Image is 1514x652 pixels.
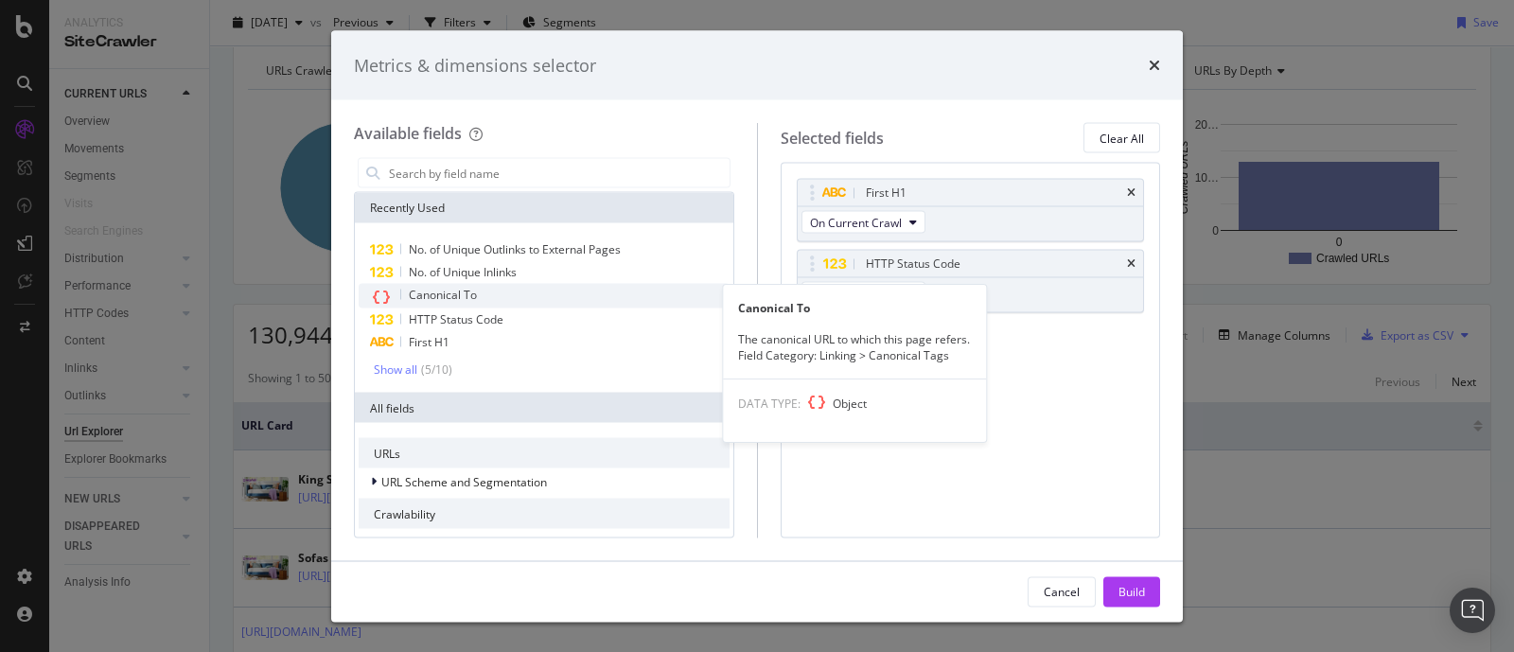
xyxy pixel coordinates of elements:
[1044,583,1080,599] div: Cancel
[355,193,733,223] div: Recently Used
[359,438,730,468] div: URLs
[409,241,621,257] span: No. of Unique Outlinks to External Pages
[1149,53,1160,78] div: times
[381,534,474,550] span: Main Crawl Fields
[331,30,1183,622] div: modal
[374,362,417,376] div: Show all
[409,287,477,303] span: Canonical To
[359,499,730,529] div: Crawlability
[381,473,547,489] span: URL Scheme and Segmentation
[810,214,902,230] span: On Current Crawl
[355,393,733,423] div: All fields
[1083,123,1160,153] button: Clear All
[1450,588,1495,633] div: Open Intercom Messenger
[738,396,801,412] span: DATA TYPE:
[866,255,960,273] div: HTTP Status Code
[801,282,925,305] button: On Current Crawl
[409,334,449,350] span: First H1
[354,53,596,78] div: Metrics & dimensions selector
[723,300,986,316] div: Canonical To
[781,127,884,149] div: Selected fields
[417,361,452,378] div: ( 5 / 10 )
[1028,576,1096,607] button: Cancel
[797,250,1145,313] div: HTTP Status CodetimesOn Current Crawl
[1127,258,1135,270] div: times
[409,311,503,327] span: HTTP Status Code
[801,211,925,234] button: On Current Crawl
[1100,130,1144,146] div: Clear All
[723,331,986,363] div: The canonical URL to which this page refers. Field Category: Linking > Canonical Tags
[387,159,730,187] input: Search by field name
[833,396,867,412] span: Object
[354,123,462,144] div: Available fields
[1103,576,1160,607] button: Build
[1127,187,1135,199] div: times
[866,184,907,203] div: First H1
[1118,583,1145,599] div: Build
[409,264,517,280] span: No. of Unique Inlinks
[797,179,1145,242] div: First H1timesOn Current Crawl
